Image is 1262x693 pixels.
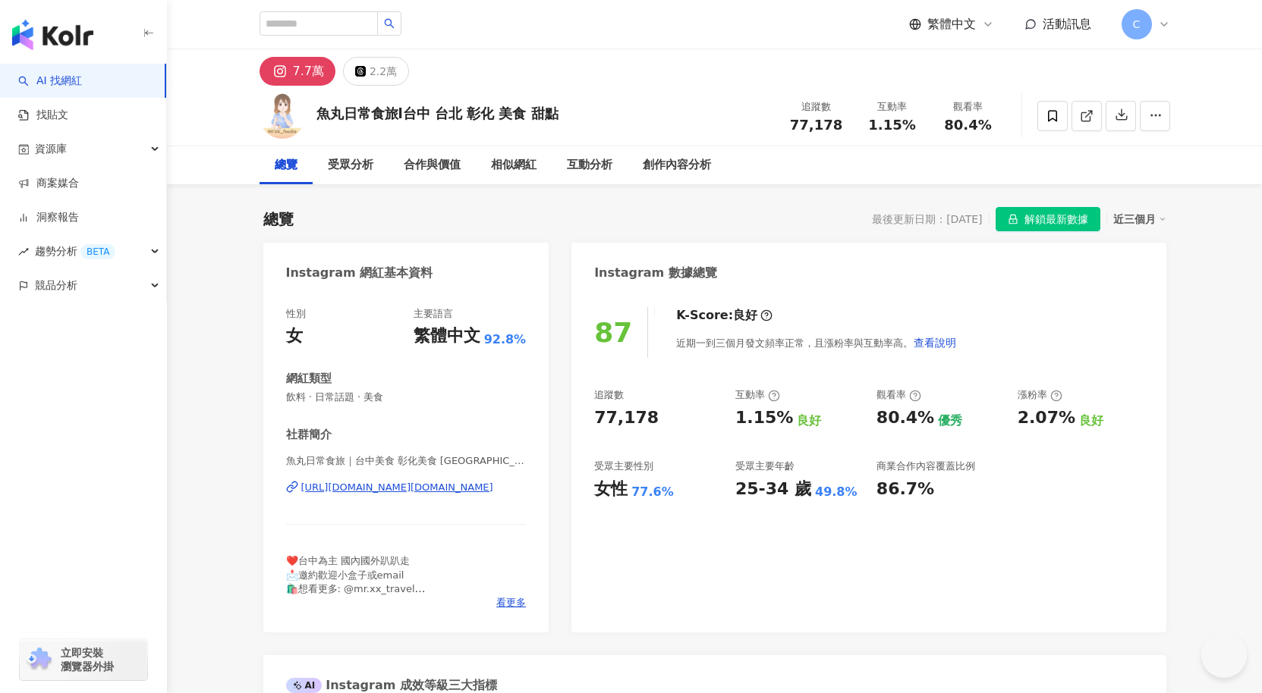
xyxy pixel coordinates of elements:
div: 87 [594,317,632,348]
div: 女 [286,325,303,348]
div: 受眾分析 [328,156,373,174]
div: 77.6% [631,484,674,500]
div: 良好 [733,307,757,324]
span: C [1133,16,1141,33]
span: 1.15% [868,118,915,133]
div: 總覽 [263,209,294,230]
div: 漲粉率 [1018,388,1062,402]
a: 商案媒合 [18,176,79,191]
div: 觀看率 [939,99,997,114]
a: chrome extension立即安裝 瀏覽器外掛 [20,639,147,680]
button: 查看說明 [913,328,957,358]
div: 1.15% [735,406,793,430]
div: 互動分析 [567,156,612,174]
a: searchAI 找網紅 [18,74,82,89]
div: 受眾主要性別 [594,459,653,473]
span: 解鎖最新數據 [1024,208,1088,232]
div: 創作內容分析 [643,156,711,174]
div: 25-34 歲 [735,478,811,501]
span: search [384,18,395,29]
a: 找貼文 [18,108,68,123]
span: 77,178 [790,117,842,133]
div: 繁體中文 [414,325,480,348]
div: 觀看率 [876,388,921,402]
span: 趨勢分析 [35,234,115,268]
div: 社群簡介 [286,427,332,443]
div: Instagram 數據總覽 [594,265,717,281]
div: 近三個月 [1113,209,1166,229]
div: 近期一到三個月發文頻率正常，且漲粉率與互動率高。 [676,328,957,358]
span: 資源庫 [35,132,67,166]
div: 互動率 [864,99,921,114]
div: K-Score : [676,307,773,324]
div: 受眾主要年齡 [735,459,795,473]
div: 優秀 [938,412,962,429]
div: 良好 [1079,412,1103,429]
button: 2.2萬 [343,57,409,86]
a: [URL][DOMAIN_NAME][DOMAIN_NAME] [286,481,527,494]
button: 7.7萬 [260,57,335,86]
span: 競品分析 [35,268,77,303]
span: lock [1008,214,1018,224]
span: 查看說明 [914,337,956,349]
iframe: Help Scout Beacon - Open [1201,632,1247,678]
div: 77,178 [594,406,659,430]
div: 總覽 [275,156,297,174]
div: 女性 [594,478,628,501]
div: 7.7萬 [293,61,324,82]
div: Instagram 網紅基本資料 [286,265,433,281]
span: 看更多 [496,596,526,610]
img: KOL Avatar [260,93,305,139]
div: 49.8% [815,484,858,500]
span: 活動訊息 [1043,17,1091,31]
button: 解鎖最新數據 [996,207,1100,231]
span: 飲料 · 日常話題 · 美食 [286,390,527,404]
div: 80.4% [876,406,934,430]
span: 魚丸日常食旅｜台中美食 彰化美食 [GEOGRAPHIC_DATA] [GEOGRAPHIC_DATA] | mr.xx_foodie [286,454,527,468]
div: 良好 [797,412,821,429]
div: 86.7% [876,478,934,501]
div: 性別 [286,307,306,321]
div: 商業合作內容覆蓋比例 [876,459,975,473]
div: 互動率 [735,388,780,402]
div: 2.07% [1018,406,1075,430]
div: 2.2萬 [370,61,397,82]
span: 80.4% [944,118,991,133]
div: 魚丸日常食旅l台中 台北 彰化 美食 甜點 [316,104,559,123]
div: 合作與價值 [404,156,461,174]
div: 追蹤數 [788,99,845,114]
div: 網紅類型 [286,371,332,387]
div: AI [286,678,323,693]
a: 洞察報告 [18,210,79,225]
div: 主要語言 [414,307,453,321]
img: chrome extension [24,648,54,672]
span: 立即安裝 瀏覽器外掛 [61,646,114,673]
span: 92.8% [484,331,527,348]
div: BETA [80,244,115,259]
img: logo [12,20,93,50]
span: ❤️台中為主 國內國外趴趴走 📩邀約歡迎小盒子或email 🛍️想看更多: @mr.xx_travel 🔎klook 95折專屬優惠碼 *MRXXFOODIE 🐱有隻賠錢貨 @tatahuang... [286,555,474,622]
div: [URL][DOMAIN_NAME][DOMAIN_NAME] [301,481,493,494]
div: 最後更新日期：[DATE] [872,213,982,225]
div: 追蹤數 [594,388,624,402]
div: 相似網紅 [491,156,537,174]
span: rise [18,246,29,257]
span: 繁體中文 [927,16,976,33]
